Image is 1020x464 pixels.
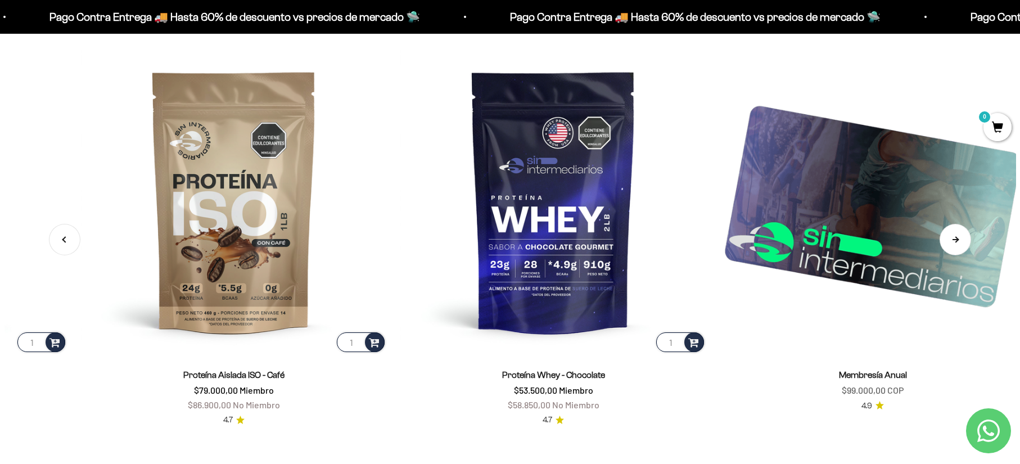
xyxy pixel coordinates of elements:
span: Miembro [240,385,274,395]
span: $86.900,00 [188,399,231,410]
span: 4.7 [543,414,552,426]
span: $79.000,00 [194,385,238,395]
a: Proteína Whey - Chocolate [502,370,605,380]
span: $58.850,00 [508,399,550,410]
span: No Miembro [233,399,280,410]
a: 4.74.7 de 5.0 estrellas [223,414,245,426]
span: No Miembro [552,399,599,410]
p: Pago Contra Entrega 🚚 Hasta 60% de descuento vs precios de mercado 🛸 [47,8,417,26]
span: 4.7 [223,414,233,426]
span: Miembro [559,385,593,395]
span: 4.9 [861,400,872,412]
sale-price: $99.000,00 COP [842,383,904,398]
a: Membresía Anual [839,370,907,380]
a: 4.74.7 de 5.0 estrellas [543,414,564,426]
mark: 0 [978,110,991,124]
p: Pago Contra Entrega 🚚 Hasta 60% de descuento vs precios de mercado 🛸 [507,8,878,26]
a: 0 [983,122,1012,134]
a: Proteína Aislada ISO - Café [183,370,285,380]
a: 4.94.9 de 5.0 estrellas [861,400,884,412]
span: $53.500,00 [514,385,557,395]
